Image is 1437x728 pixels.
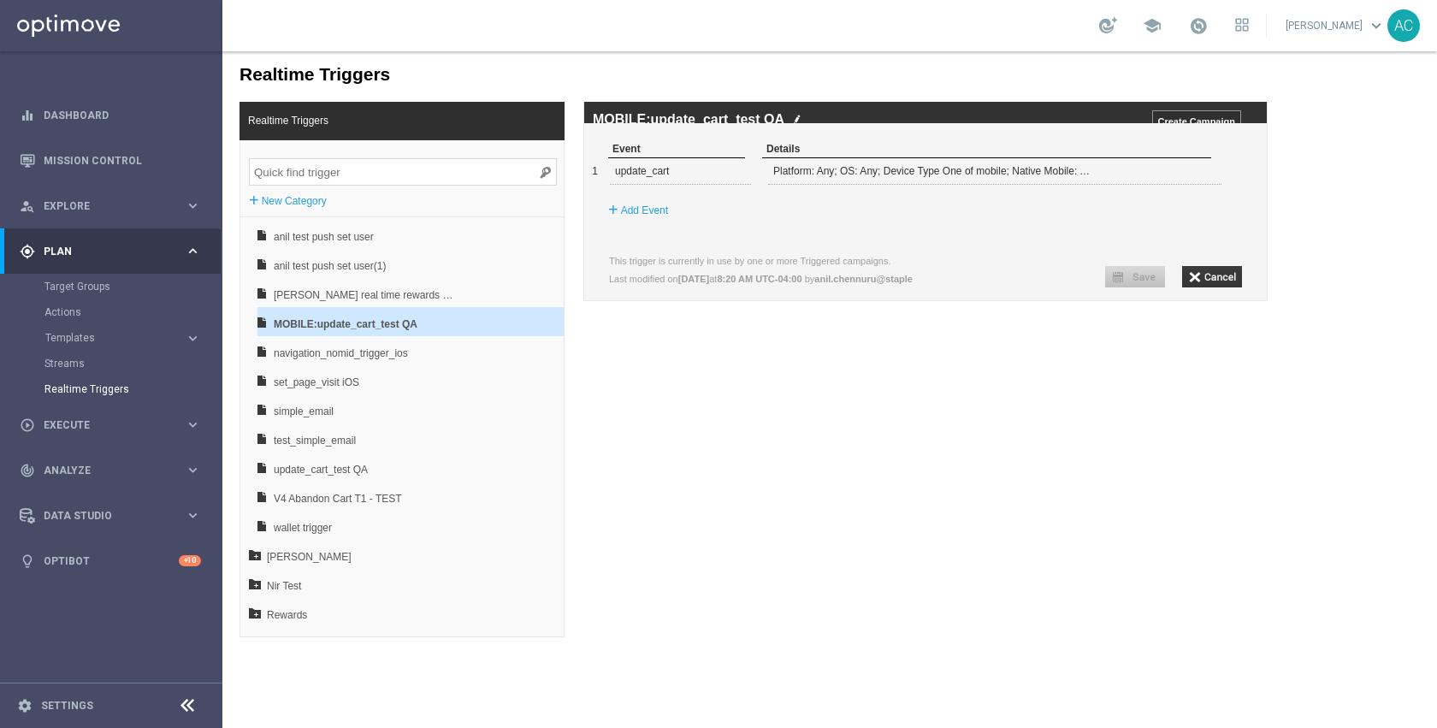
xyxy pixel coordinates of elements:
[20,508,185,524] div: Data Studio
[185,507,201,524] i: keyboard_arrow_right
[44,280,178,293] a: Target Groups
[179,555,201,566] div: +10
[20,553,35,569] i: lightbulb
[185,243,201,259] i: keyboard_arrow_right
[44,511,185,521] span: Data Studio
[19,554,202,568] button: lightbulb Optibot +10
[20,244,185,259] div: Plan
[364,107,376,133] div: 1
[19,464,202,477] button: track_changes Analyze keyboard_arrow_right
[44,138,201,183] a: Mission Control
[51,278,235,290] div: MOBILE:update_cart_test QA
[540,89,989,107] div: Details
[51,404,235,433] span: update_cart_test QA
[456,222,487,233] b: [DATE]
[44,465,185,476] span: Analyze
[20,417,35,433] i: play_circle_outline
[51,191,235,203] div: anil test push set user
[44,92,201,138] a: Dashboard
[39,141,104,158] label: New Category
[386,89,523,107] div: Event
[20,108,35,123] i: equalizer
[185,462,201,478] i: keyboard_arrow_right
[19,199,202,213] button: person_search Explore keyboard_arrow_right
[27,107,334,134] input: Quick find trigger
[571,62,579,74] img: edit_white.png
[547,107,872,133] div: Platform: Any; OS: Any; Device Type One of mobile; Native Mobile: Any; item_sku_1: Any; item_sku_...
[44,274,221,299] div: Target Groups
[51,171,235,200] span: anil test push set user
[44,201,185,211] span: Explore
[387,222,690,233] lable: Last modified on at by
[44,331,202,345] button: Templates keyboard_arrow_right
[1387,9,1420,42] div: AC
[44,538,179,583] a: Optibot
[19,154,202,168] button: Mission Control
[51,317,235,346] span: set_page_visit iOS
[592,222,690,233] b: anil.chennuru@staple
[44,549,234,578] span: Rewards
[44,246,185,257] span: Plan
[185,417,201,433] i: keyboard_arrow_right
[44,520,234,549] span: Nir Test
[51,375,235,404] span: test_simple_email
[930,59,1019,80] input: Create Campaign
[19,509,202,523] div: Data Studio keyboard_arrow_right
[44,357,178,370] a: Streams
[370,61,562,76] label: MOBILE:update_cart_test QA
[20,198,185,214] div: Explore
[20,538,201,583] div: Optibot
[1284,13,1387,38] a: [PERSON_NAME]keyboard_arrow_down
[387,204,669,215] label: This trigger is currently in use by one or more Triggered campaigns.
[44,351,221,376] div: Streams
[20,244,35,259] i: gps_fixed
[51,453,235,465] div: V4 Abandon Cart T1 - TEST
[20,463,185,478] div: Analyze
[45,333,185,343] div: Templates
[51,346,235,375] span: simple_email
[20,417,185,433] div: Execute
[51,462,235,491] span: wallet trigger
[1367,16,1386,35] span: keyboard_arrow_down
[44,376,221,402] div: Realtime Triggers
[386,150,396,167] label: +
[45,333,168,343] span: Templates
[51,200,235,229] span: anil test push set user(1)
[185,198,201,214] i: keyboard_arrow_right
[19,245,202,258] button: gps_fixed Plan keyboard_arrow_right
[494,222,579,233] b: 8:20 AM UTC-04:00
[17,55,115,84] span: Realtime Triggers
[44,491,234,520] span: [PERSON_NAME]
[51,220,235,232] div: anil test push set user(1)
[27,140,37,157] label: +
[44,299,221,325] div: Actions
[20,198,35,214] i: person_search
[51,307,235,319] div: navigation_nomid_trigger_ios
[399,151,446,168] label: Add Event
[51,229,235,258] span: [PERSON_NAME] real time rewards discovery
[44,325,221,351] div: Templates
[17,698,33,713] i: settings
[41,701,93,711] a: Settings
[20,92,201,138] div: Dashboard
[51,249,235,261] div: mitch real time rewards discovery
[44,305,178,319] a: Actions
[51,287,235,317] span: navigation_nomid_trigger_ios
[393,107,529,133] div: update_cart
[19,109,202,122] button: equalizer Dashboard
[20,138,201,183] div: Mission Control
[185,330,201,346] i: keyboard_arrow_right
[19,418,202,432] button: play_circle_outline Execute keyboard_arrow_right
[20,463,35,478] i: track_changes
[44,420,185,430] span: Execute
[1143,16,1162,35] span: school
[51,433,235,462] span: V4 Abandon Cart T1 - TEST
